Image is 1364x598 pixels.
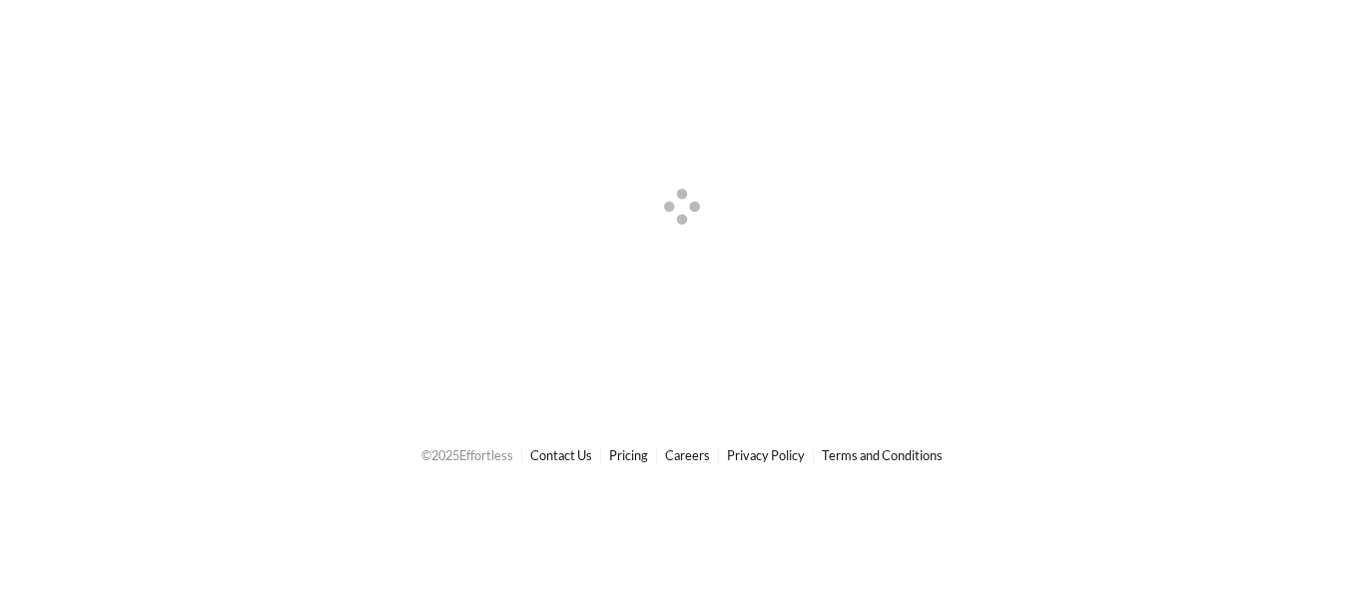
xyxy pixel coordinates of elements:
a: Careers [665,447,710,463]
span: © 2025 Effortless [421,447,513,463]
a: Contact Us [530,447,592,463]
a: Privacy Policy [727,447,805,463]
a: Pricing [609,447,648,463]
a: Terms and Conditions [822,447,943,463]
